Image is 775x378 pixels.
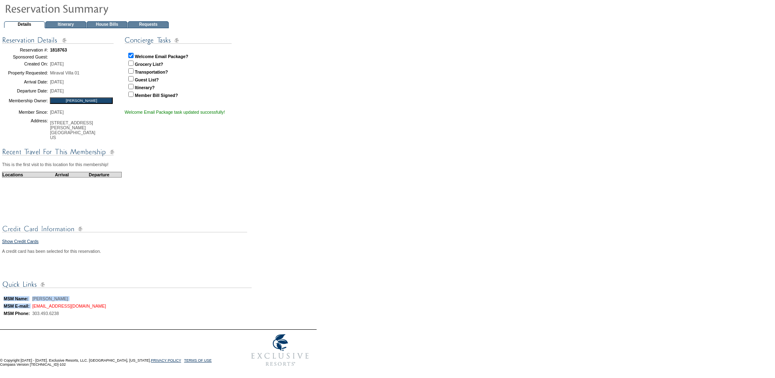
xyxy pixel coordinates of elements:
[2,86,48,95] td: Departure Date:
[77,172,122,177] td: Departure
[45,21,86,28] td: Itinerary
[47,172,77,177] td: Arrival
[2,162,109,167] span: This is the first visit to this location for this membership!
[168,54,188,59] strong: Package?
[32,296,68,301] span: [PERSON_NAME]
[50,110,64,115] span: [DATE]
[2,77,48,86] td: Arrival Date:
[125,110,250,115] div: Welcome Email Package task updated successfully!
[128,21,169,28] td: Requests
[2,59,48,68] td: Created On:
[2,118,48,142] td: Address:
[135,62,163,67] strong: Grocery List?
[50,97,113,104] input: [PERSON_NAME]
[184,358,212,362] a: TERMS OF USE
[2,279,252,290] img: subTtlConQuickLinks.gif
[135,77,159,82] strong: Guest List?
[2,95,48,106] td: Membership Owner:
[2,249,250,254] div: A credit card has been selected for this reservation.
[50,47,67,52] span: 1818763
[125,35,232,45] img: subTtlConTasks.gif
[2,147,114,157] img: subTtlConRecTravel.gif
[2,68,48,77] td: Property Requested:
[4,304,29,308] b: MSM E-mail:
[32,311,59,316] span: 303.493.6238
[50,79,64,84] span: [DATE]
[4,296,28,301] b: MSM Name:
[2,54,48,59] td: Sponsored Guest:
[50,88,64,93] span: [DATE]
[2,106,48,118] td: Member Since:
[4,311,30,316] b: MSM Phone:
[135,85,155,90] strong: Itinerary?
[2,35,114,45] img: subTtlConResDetails.gif
[2,45,48,54] td: Reservation #:
[135,54,167,59] strong: Welcome Email
[50,70,79,75] span: Miraval Villa 01
[135,93,178,98] strong: Member Bill Signed?
[2,239,38,244] a: Show Credit Cards
[151,358,181,362] a: PRIVACY POLICY
[4,21,45,28] td: Details
[50,61,64,66] span: [DATE]
[243,330,317,371] img: Exclusive Resorts
[2,224,247,234] img: subTtlCreditCard.gif
[87,21,127,28] td: House Bills
[2,172,47,177] td: Locations
[50,120,95,140] span: [STREET_ADDRESS][PERSON_NAME] [GEOGRAPHIC_DATA] US
[32,304,106,308] a: [EMAIL_ADDRESS][DOMAIN_NAME]
[135,70,168,74] strong: Transportation?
